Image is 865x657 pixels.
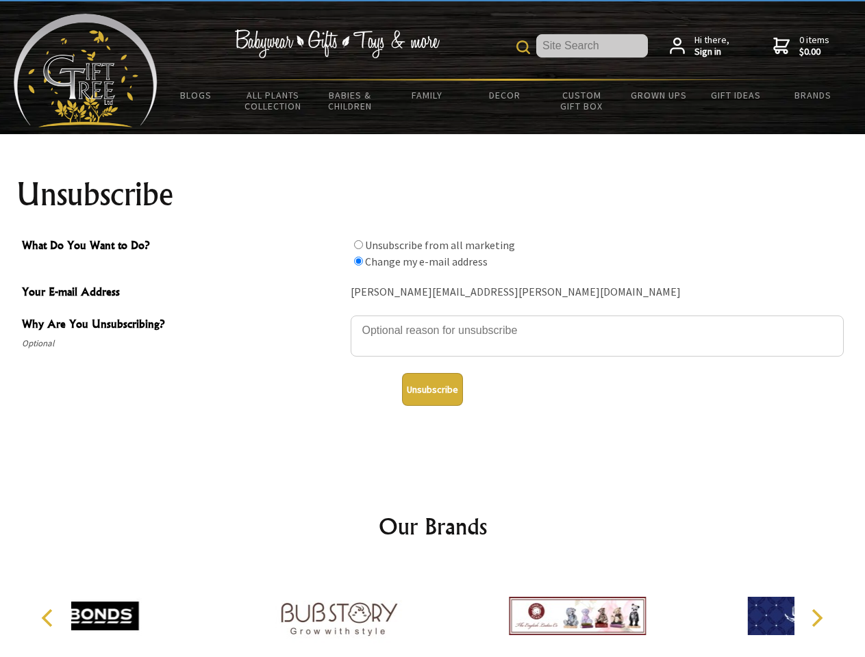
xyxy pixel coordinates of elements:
a: Hi there,Sign in [670,34,729,58]
textarea: Why Are You Unsubscribing? [351,315,844,357]
div: [PERSON_NAME][EMAIL_ADDRESS][PERSON_NAME][DOMAIN_NAME] [351,282,844,303]
h1: Unsubscribe [16,178,849,211]
input: What Do You Want to Do? [354,240,363,249]
a: Grown Ups [620,81,697,109]
input: What Do You Want to Do? [354,257,363,266]
a: Babies & Children [312,81,389,120]
a: Custom Gift Box [543,81,620,120]
a: Decor [466,81,543,109]
span: 0 items [799,34,829,58]
button: Next [801,603,831,633]
h2: Our Brands [27,510,838,543]
span: Why Are You Unsubscribing? [22,315,344,335]
label: Unsubscribe from all marketing [365,238,515,252]
a: Gift Ideas [697,81,775,109]
img: product search [516,40,530,54]
span: Optional [22,335,344,352]
button: Unsubscribe [402,373,463,406]
a: 0 items$0.00 [773,34,829,58]
strong: $0.00 [799,46,829,58]
input: Site Search [536,34,648,57]
span: Your E-mail Address [22,283,344,303]
button: Previous [34,603,64,633]
a: BLOGS [158,81,235,109]
span: What Do You Want to Do? [22,237,344,257]
a: Brands [775,81,852,109]
a: Family [389,81,466,109]
span: Hi there, [694,34,729,58]
a: All Plants Collection [235,81,312,120]
strong: Sign in [694,46,729,58]
label: Change my e-mail address [365,255,488,268]
img: Babyware - Gifts - Toys and more... [14,14,158,127]
img: Babywear - Gifts - Toys & more [234,29,440,58]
